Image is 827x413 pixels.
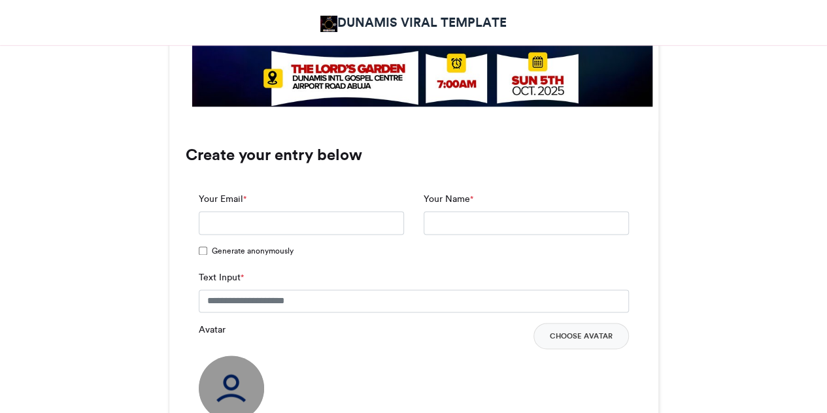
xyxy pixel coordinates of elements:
span: Generate anonymously [212,245,294,257]
label: Your Email [199,192,246,206]
h3: Create your entry below [186,147,642,163]
a: DUNAMIS VIRAL TEMPLATE [320,13,507,32]
button: Choose Avatar [533,323,629,349]
label: Avatar [199,323,226,337]
input: Generate anonymously [199,246,207,255]
div: ENTER YOUR NAME HERE [312,24,556,49]
label: Your Name [424,192,473,206]
label: Text Input [199,271,244,284]
img: DUNAMIS VIRAL TEMPLATE [320,16,338,32]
